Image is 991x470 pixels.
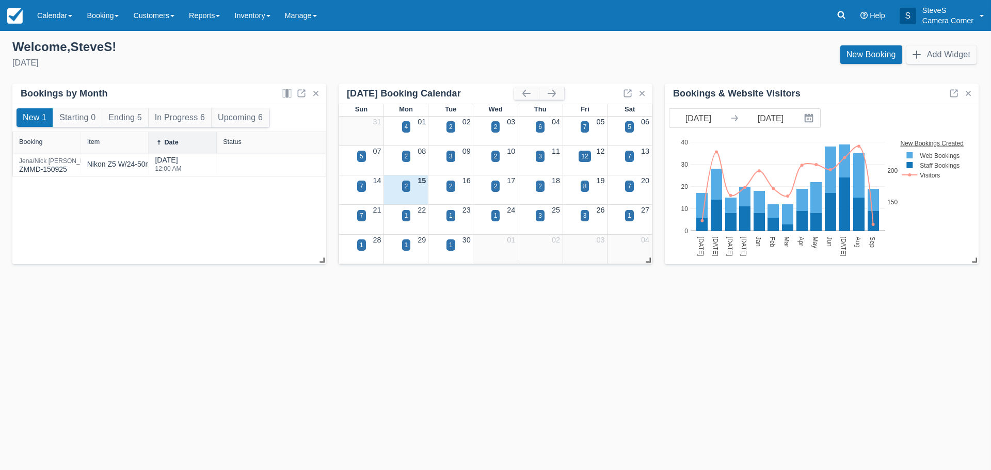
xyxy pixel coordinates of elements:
[673,88,801,100] div: Bookings & Website Visitors
[628,211,631,220] div: 1
[373,206,381,214] a: 21
[405,152,408,161] div: 2
[583,182,587,191] div: 8
[860,12,868,19] i: Help
[581,105,589,113] span: Fri
[488,105,502,113] span: Wed
[418,206,426,214] a: 22
[223,138,242,145] div: Status
[7,8,23,24] img: checkfront-main-nav-mini-logo.png
[12,39,487,55] div: Welcome , SteveS !
[581,152,588,161] div: 12
[507,147,515,155] a: 10
[901,139,964,147] text: New Bookings Created
[641,236,649,244] a: 04
[742,109,800,127] input: End Date
[552,236,560,244] a: 02
[360,240,363,250] div: 1
[538,182,542,191] div: 2
[17,108,53,127] button: New 1
[12,57,487,69] div: [DATE]
[445,105,456,113] span: Tue
[449,152,453,161] div: 3
[19,158,100,164] div: Jena/Nick [PERSON_NAME]
[418,118,426,126] a: 01
[596,118,604,126] a: 05
[494,182,498,191] div: 2
[583,122,587,132] div: 7
[373,176,381,185] a: 14
[538,122,542,132] div: 6
[449,182,453,191] div: 2
[155,166,181,172] div: 12:00 AM
[347,88,514,100] div: [DATE] Booking Calendar
[418,147,426,155] a: 08
[462,206,471,214] a: 23
[628,152,631,161] div: 7
[373,118,381,126] a: 31
[628,182,631,191] div: 7
[149,108,211,127] button: In Progress 6
[19,162,100,167] a: Jena/Nick [PERSON_NAME]ZMMD-150925
[53,108,102,127] button: Starting 0
[449,122,453,132] div: 2
[373,147,381,155] a: 07
[449,240,453,250] div: 1
[552,206,560,214] a: 25
[641,176,649,185] a: 20
[405,122,408,132] div: 4
[625,105,635,113] span: Sat
[19,158,100,175] div: ZMMD-150925
[494,122,498,132] div: 2
[552,147,560,155] a: 11
[418,236,426,244] a: 29
[360,182,363,191] div: 7
[405,182,408,191] div: 2
[212,108,269,127] button: Upcoming 6
[538,211,542,220] div: 3
[405,211,408,220] div: 1
[641,147,649,155] a: 13
[399,105,413,113] span: Mon
[596,206,604,214] a: 26
[355,105,367,113] span: Sun
[462,236,471,244] a: 30
[922,5,973,15] p: SteveS
[449,211,453,220] div: 1
[405,240,408,250] div: 1
[418,176,426,185] a: 15
[494,211,498,220] div: 1
[21,88,108,100] div: Bookings by Month
[87,138,100,145] div: Item
[360,152,363,161] div: 5
[534,105,547,113] span: Thu
[552,118,560,126] a: 04
[538,152,542,161] div: 3
[922,15,973,26] p: Camera Corner
[596,176,604,185] a: 19
[641,206,649,214] a: 27
[870,11,885,20] span: Help
[19,138,43,145] div: Booking
[669,109,727,127] input: Start Date
[462,176,471,185] a: 16
[155,155,181,178] div: [DATE]
[552,176,560,185] a: 18
[462,147,471,155] a: 09
[87,159,157,170] div: Nikon Z5 W/24-50mm
[494,152,498,161] div: 2
[373,236,381,244] a: 28
[462,118,471,126] a: 02
[360,211,363,220] div: 7
[507,206,515,214] a: 24
[840,45,902,64] a: New Booking
[164,139,178,146] div: Date
[628,122,631,132] div: 5
[906,45,977,64] button: Add Widget
[596,147,604,155] a: 12
[583,211,587,220] div: 3
[507,236,515,244] a: 01
[900,8,916,24] div: S
[596,236,604,244] a: 03
[641,118,649,126] a: 06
